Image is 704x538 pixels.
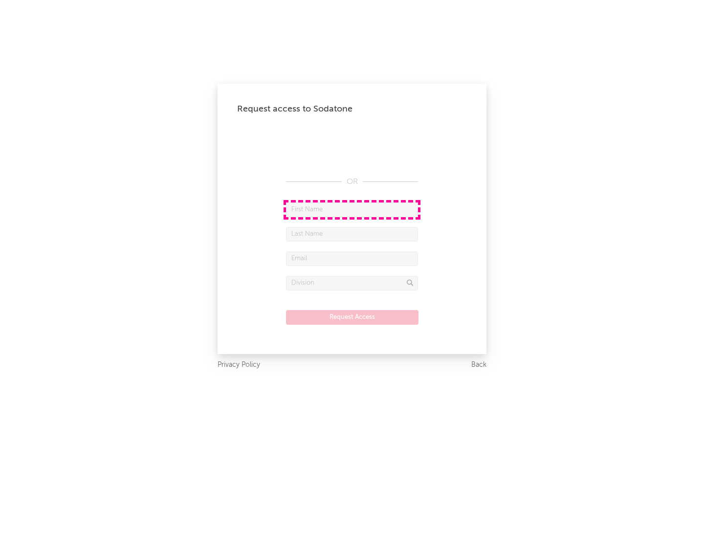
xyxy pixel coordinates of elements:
[286,227,418,242] input: Last Name
[286,276,418,291] input: Division
[471,359,486,371] a: Back
[218,359,260,371] a: Privacy Policy
[286,176,418,188] div: OR
[286,310,418,325] button: Request Access
[286,202,418,217] input: First Name
[286,251,418,266] input: Email
[237,103,467,115] div: Request access to Sodatone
